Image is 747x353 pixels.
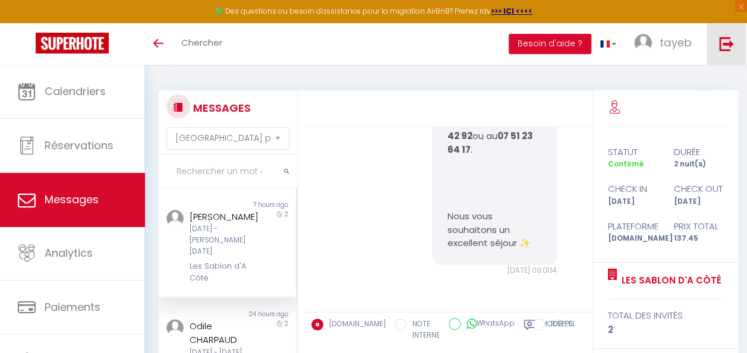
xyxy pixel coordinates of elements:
div: Les Sablon d'A Côté [190,260,262,285]
div: [PERSON_NAME] [190,210,262,224]
span: Analytics [45,245,93,260]
button: Besoin d'aide ? [509,34,591,54]
div: [DATE] 09:01:14 [432,265,557,276]
label: NOTE INTERNE [406,319,440,341]
a: Chercher [172,23,231,65]
span: 2 [285,319,288,328]
div: [DATE] - [PERSON_NAME][DATE] [190,223,262,257]
div: 2 nuit(s) [666,159,732,170]
span: Messages [45,192,99,207]
span: Réservations [45,138,114,153]
span: 2 [285,210,288,219]
div: check in [600,182,666,196]
span: Paiements [45,300,100,314]
a: ... tayeb [625,23,707,65]
div: statut [600,145,666,159]
div: total des invités [608,308,724,323]
label: WhatsApp [461,318,515,331]
a: Les Sablon d'A Côté [617,273,721,288]
strong: 07 51 23 64 17 [447,130,534,156]
div: check out [666,182,732,196]
div: 7 hours ago [227,200,295,210]
strong: 07 51 24 42 92 [447,116,538,143]
span: Chercher [181,36,222,49]
img: Super Booking [36,33,109,53]
img: ... [166,210,184,227]
div: [DOMAIN_NAME] [600,233,666,244]
img: ... [634,34,652,52]
img: logout [719,36,734,51]
span: Calendriers [45,84,106,99]
div: 137.45 [666,233,732,244]
div: [DATE] [666,196,732,207]
span: tayeb [660,35,692,50]
span: Confirmé [608,159,644,169]
div: Odile CHARPAUD [190,319,262,347]
img: ... [166,319,184,336]
div: durée [666,145,732,159]
h3: MESSAGES [190,94,251,121]
div: 2 [608,323,724,337]
p: Nous vous souhaitons un excellent séjour ✨ [447,210,542,250]
label: [DOMAIN_NAME] [323,319,386,332]
label: RAPPEL [545,319,575,332]
input: Rechercher un mot clé [159,155,297,188]
div: [DATE] [600,196,666,207]
div: 24 hours ago [227,310,295,319]
a: >>> ICI <<<< [491,6,532,16]
div: Plateforme [600,219,666,234]
div: Prix total [666,219,732,234]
